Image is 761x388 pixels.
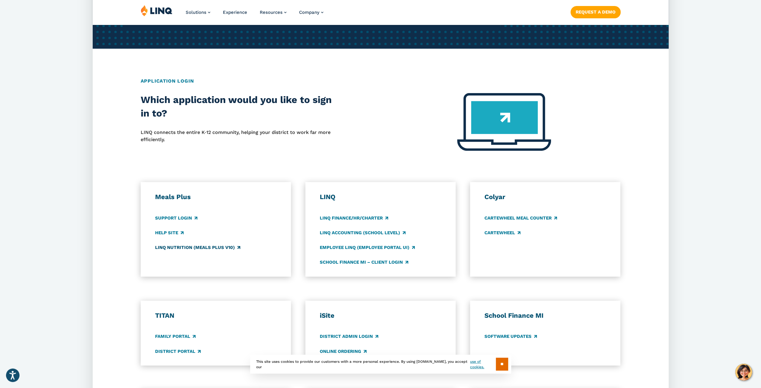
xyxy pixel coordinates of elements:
[155,348,201,355] a: District Portal
[320,259,408,265] a: School Finance MI – Client Login
[320,333,378,340] a: District Admin Login
[155,333,196,340] a: Family Portal
[320,348,367,355] a: Online Ordering
[470,359,496,370] a: use of cookies.
[141,129,332,144] p: LINQ connects the entire K‑12 community, helping your district to work far more efficiently.
[186,5,323,25] nav: Primary Navigation
[320,244,415,251] a: Employee LINQ (Employee Portal UI)
[735,364,752,380] button: Hello, have a question? Let’s chat.
[223,10,247,15] a: Experience
[299,10,323,15] a: Company
[320,311,441,320] h3: iSite
[155,311,277,320] h3: TITAN
[484,193,606,201] h3: Colyar
[484,215,557,221] a: CARTEWHEEL Meal Counter
[141,5,172,16] img: LINQ | K‑12 Software
[320,229,406,236] a: LINQ Accounting (school level)
[186,10,206,15] span: Solutions
[155,215,197,221] a: Support Login
[186,10,210,15] a: Solutions
[141,93,332,120] h2: Which application would you like to sign in to?
[155,229,184,236] a: Help Site
[484,333,537,340] a: Software Updates
[484,229,520,236] a: CARTEWHEEL
[250,355,511,374] div: This site uses cookies to provide our customers with a more personal experience. By using [DOMAIN...
[260,10,283,15] span: Resources
[320,193,441,201] h3: LINQ
[320,215,388,221] a: LINQ Finance/HR/Charter
[570,5,620,18] nav: Button Navigation
[299,10,319,15] span: Company
[570,6,620,18] a: Request a Demo
[260,10,286,15] a: Resources
[141,77,621,85] h2: Application Login
[484,311,606,320] h3: School Finance MI
[155,193,277,201] h3: Meals Plus
[155,244,240,251] a: LINQ Nutrition (Meals Plus v10)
